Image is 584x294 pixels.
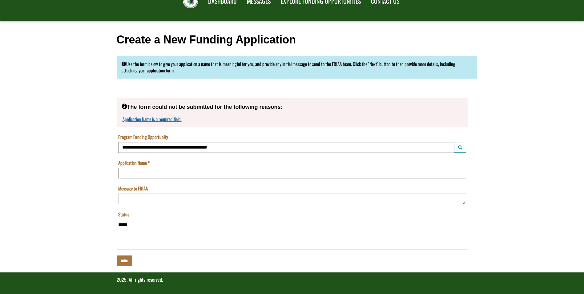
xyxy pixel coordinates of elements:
[118,168,466,178] input: Application Name
[118,211,129,218] label: Status
[122,103,463,110] h2: The form could not be submitted for the following reasons:
[118,142,454,153] input: Program Funding Opportunity
[118,134,168,140] label: Program Funding Opportunity
[117,98,468,266] div: Start a New Application
[117,276,468,283] p: 2025
[127,276,163,283] span: . All rights reserved.
[117,56,477,79] div: Use the form below to give your application a name that is meaningful for you, and provide any in...
[118,194,466,204] textarea: Message to FRIAA
[117,34,468,46] h1: Create a New Funding Application
[118,160,150,166] label: Application Name
[454,142,466,153] button: Program Funding Opportunity Launch lookup modal
[123,116,182,122] a: Application Name is a required field.
[117,134,468,237] fieldset: APPLICATION INFO
[118,185,148,192] label: Message to FRIAA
